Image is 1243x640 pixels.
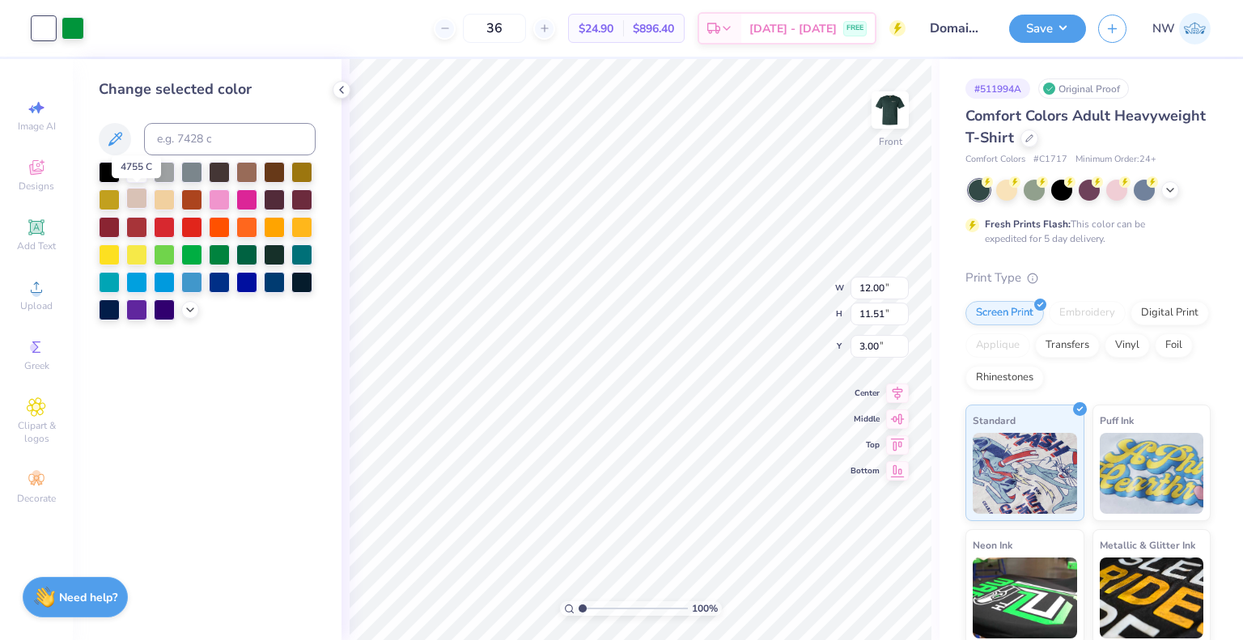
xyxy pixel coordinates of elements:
div: 4755 C [112,155,161,178]
div: Embroidery [1049,301,1126,325]
img: Neon Ink [973,557,1077,638]
span: Greek [24,359,49,372]
input: – – [463,14,526,43]
img: Puff Ink [1100,433,1204,514]
span: 100 % [692,601,718,616]
a: NW [1152,13,1211,45]
span: NW [1152,19,1175,38]
span: Designs [19,180,54,193]
span: Middle [851,413,880,425]
strong: Fresh Prints Flash: [985,218,1071,231]
div: Foil [1155,333,1193,358]
input: e.g. 7428 c [144,123,316,155]
div: Transfers [1035,333,1100,358]
span: Add Text [17,239,56,252]
span: Comfort Colors Adult Heavyweight T-Shirt [965,106,1206,147]
span: Bottom [851,465,880,477]
span: $896.40 [633,20,674,37]
div: Applique [965,333,1030,358]
img: Metallic & Glitter Ink [1100,557,1204,638]
span: [DATE] - [DATE] [749,20,837,37]
div: Front [879,134,902,149]
div: Change selected color [99,78,316,100]
div: Digital Print [1131,301,1209,325]
div: Vinyl [1105,333,1150,358]
span: FREE [846,23,863,34]
input: Untitled Design [918,12,997,45]
img: Standard [973,433,1077,514]
span: Top [851,439,880,451]
span: $24.90 [579,20,613,37]
div: Rhinestones [965,366,1044,390]
span: Center [851,388,880,399]
span: Standard [973,412,1016,429]
div: Screen Print [965,301,1044,325]
span: Image AI [18,120,56,133]
button: Save [1009,15,1086,43]
span: Minimum Order: 24 + [1075,153,1156,167]
span: Comfort Colors [965,153,1025,167]
img: Front [874,94,906,126]
span: Neon Ink [973,536,1012,553]
div: Original Proof [1038,78,1129,99]
span: # C1717 [1033,153,1067,167]
img: Nathan Weatherton [1179,13,1211,45]
span: Puff Ink [1100,412,1134,429]
span: Upload [20,299,53,312]
span: Clipart & logos [8,419,65,445]
div: # 511994A [965,78,1030,99]
span: Metallic & Glitter Ink [1100,536,1195,553]
div: This color can be expedited for 5 day delivery. [985,217,1184,246]
div: Print Type [965,269,1211,287]
span: Decorate [17,492,56,505]
strong: Need help? [59,590,117,605]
